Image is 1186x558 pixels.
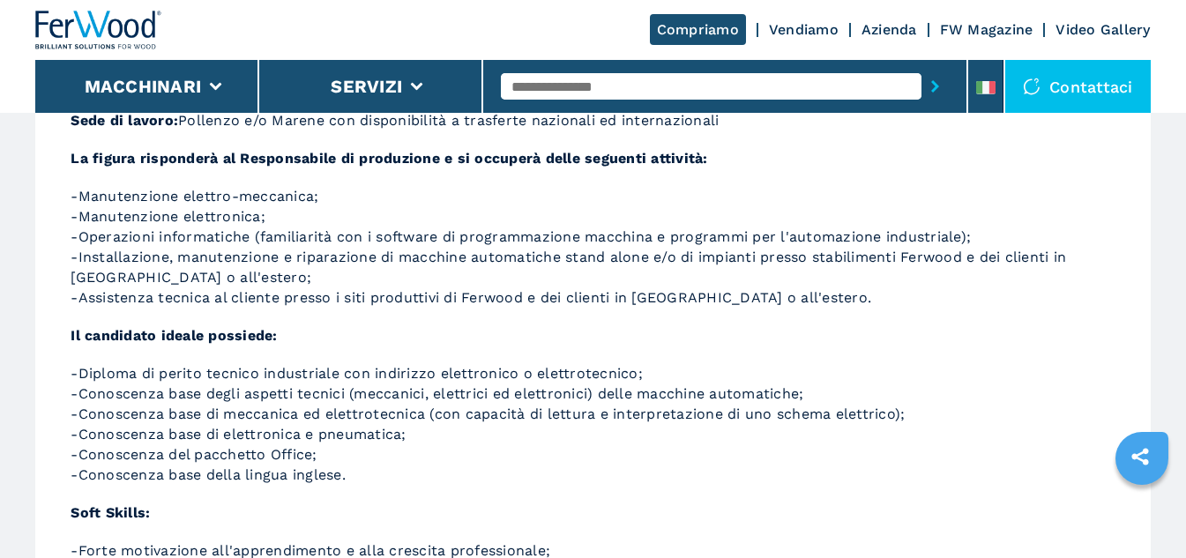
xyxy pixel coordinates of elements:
a: Video Gallery [1055,21,1150,38]
strong: La figura risponderà al Responsabile di produzione e si occuperà delle seguenti attività: [71,150,707,167]
a: Vendiamo [769,21,839,38]
a: sharethis [1118,435,1162,479]
a: Compriamo [650,14,746,45]
button: Servizi [331,76,402,97]
p: Pollenzo e/o Marene con disponibilità a trasferte nazionali ed internazionali [71,110,1115,130]
strong: Soft Skills: [71,504,150,521]
strong: Sede di lavoro: [71,112,178,129]
div: Contattaci [1005,60,1151,113]
iframe: Chat [1111,479,1173,545]
strong: Il candidato ideale possiede: [71,327,277,344]
a: FW Magazine [940,21,1033,38]
img: Ferwood [35,11,162,49]
p: -Manutenzione elettro-meccanica; -Manutenzione elettronica; -Operazioni informatiche (familiarità... [71,186,1115,308]
img: Contattaci [1023,78,1041,95]
button: Macchinari [85,76,202,97]
p: -Diploma di perito tecnico industriale con indirizzo elettronico o elettrotecnico; -Conoscenza ba... [71,363,1115,485]
a: Azienda [862,21,917,38]
button: submit-button [921,66,949,107]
